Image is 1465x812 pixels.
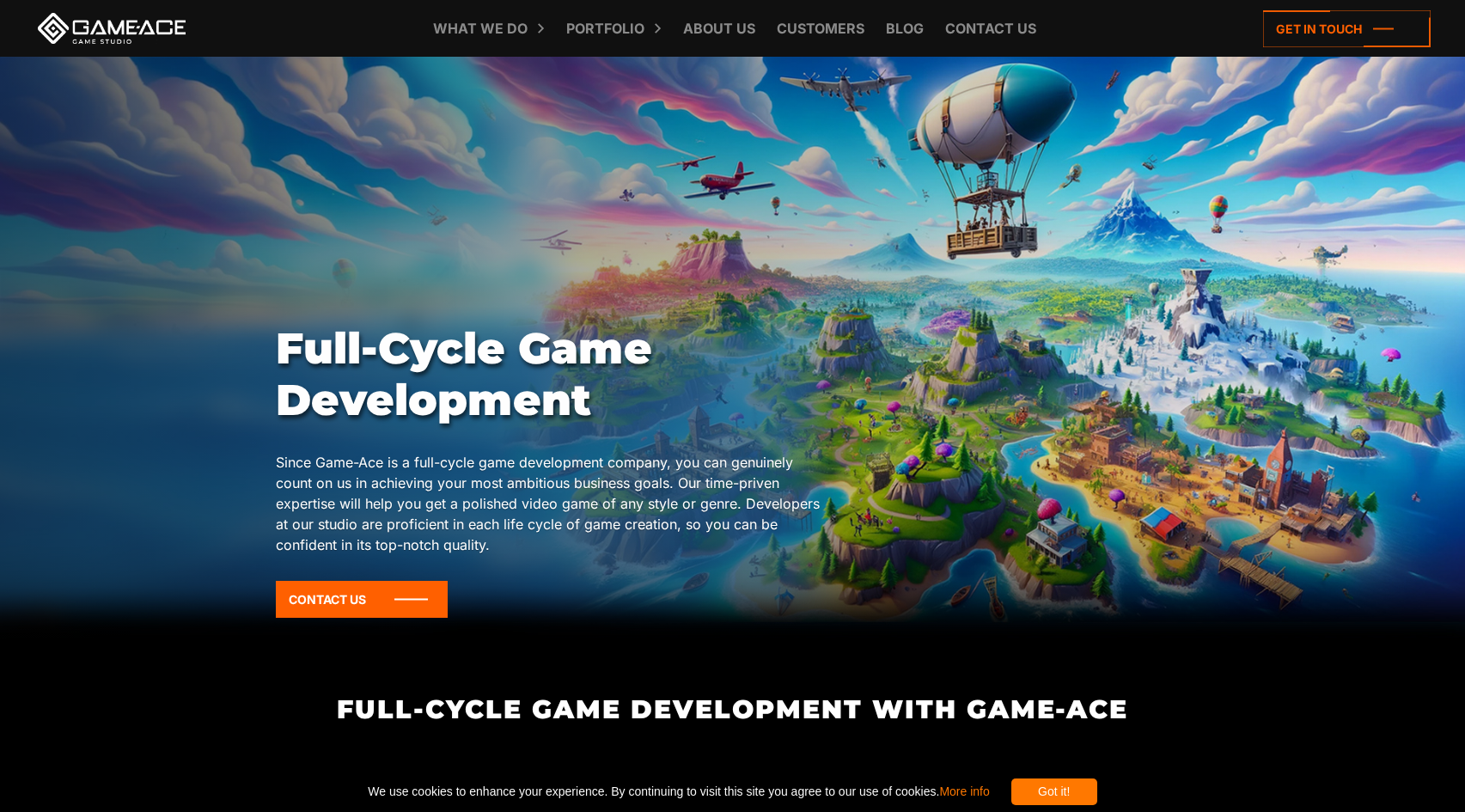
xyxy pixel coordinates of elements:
div: Got it! [1011,778,1097,805]
a: More info [939,785,989,798]
h2: Full-Cycle Game Development with Game-Ace [275,695,1190,723]
a: Contact Us [276,581,448,618]
p: Since Game-Ace is a full-cycle game development company, you can genuinely count on us in achievi... [276,452,824,555]
span: We use cookies to enhance your experience. By continuing to visit this site you agree to our use ... [368,778,989,805]
a: Get in touch [1263,10,1431,47]
h1: Full-Cycle Game Development [276,323,824,426]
